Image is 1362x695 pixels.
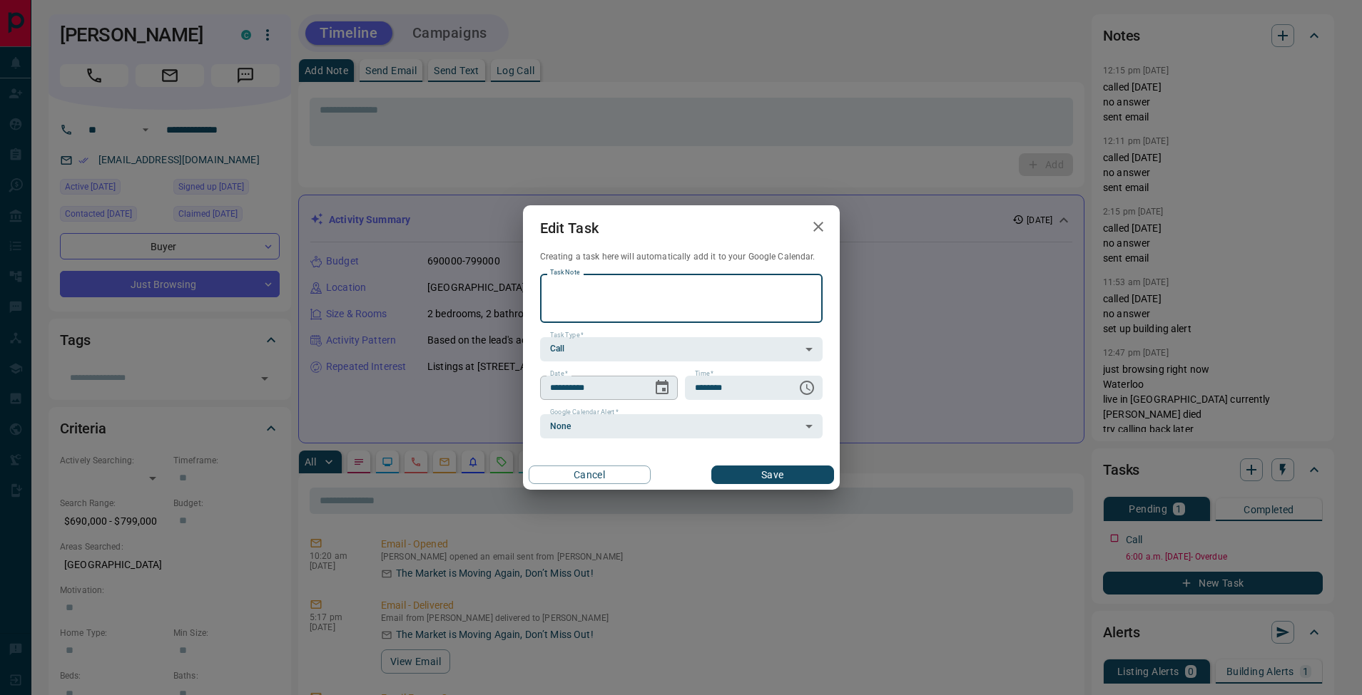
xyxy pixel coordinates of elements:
[695,369,713,379] label: Time
[550,268,579,277] label: Task Note
[540,414,823,438] div: None
[550,331,584,340] label: Task Type
[523,205,616,251] h2: Edit Task
[550,408,619,417] label: Google Calendar Alert
[540,337,823,361] div: Call
[648,374,676,402] button: Choose date, selected date is Aug 12, 2025
[711,465,833,484] button: Save
[529,465,651,484] button: Cancel
[550,369,568,379] label: Date
[793,374,821,402] button: Choose time, selected time is 6:00 AM
[540,251,823,263] p: Creating a task here will automatically add it to your Google Calendar.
